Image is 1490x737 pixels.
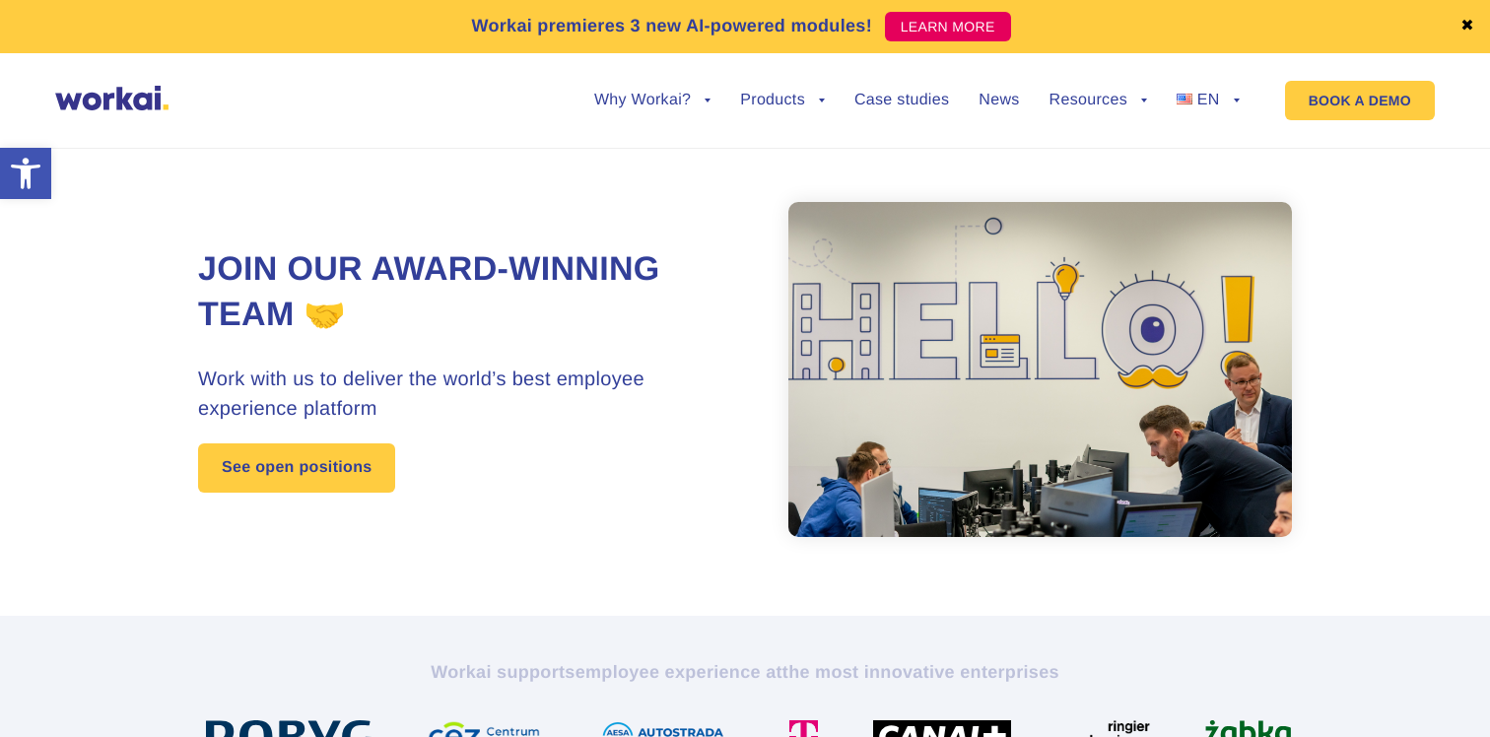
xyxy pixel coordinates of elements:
p: Workai premieres 3 new AI-powered modules! [471,13,872,39]
span: EN [1197,92,1220,108]
a: News [979,93,1019,108]
a: See open positions [198,443,395,493]
h3: Work with us to deliver the world’s best employee experience platform [198,365,745,424]
a: ✖ [1460,19,1474,34]
a: BOOK A DEMO [1285,81,1435,120]
a: Resources [1050,93,1147,108]
h1: Join our award-winning team 🤝 [198,247,745,338]
a: LEARN MORE [885,12,1011,41]
a: Case studies [854,93,949,108]
h2: Workai supports the most innovative enterprises [198,660,1292,684]
i: employee experience at [576,662,782,682]
a: Products [740,93,825,108]
a: Why Workai? [594,93,711,108]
